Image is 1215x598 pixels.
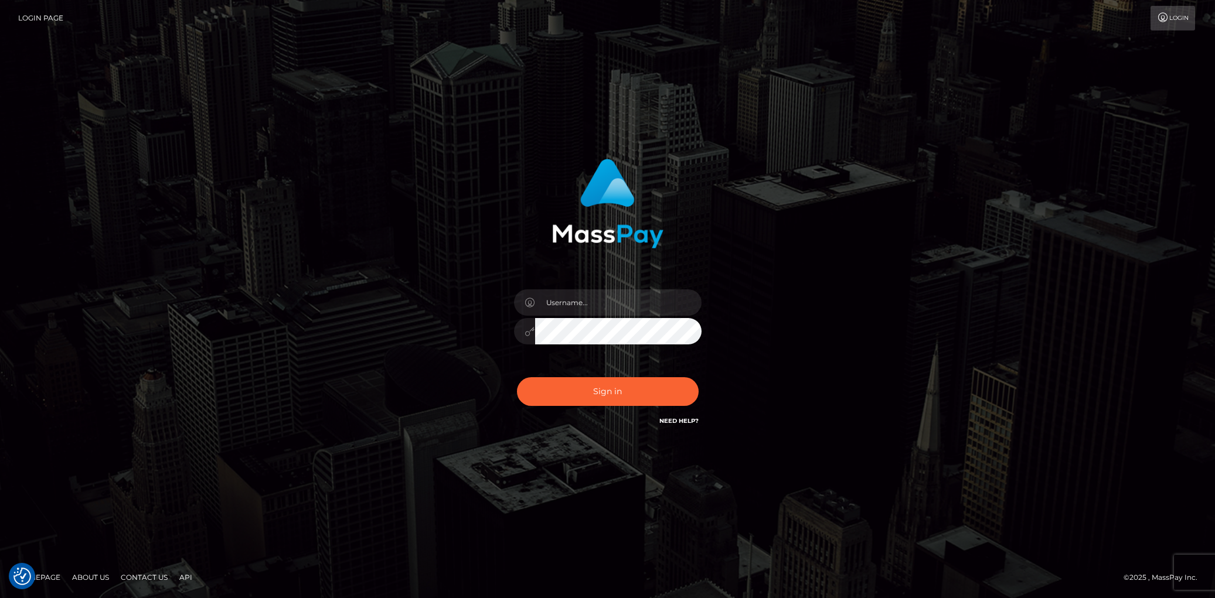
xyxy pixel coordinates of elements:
[13,568,31,585] img: Revisit consent button
[1151,6,1195,30] a: Login
[67,568,114,586] a: About Us
[13,568,65,586] a: Homepage
[517,377,699,406] button: Sign in
[1124,571,1206,584] div: © 2025 , MassPay Inc.
[116,568,172,586] a: Contact Us
[659,417,699,425] a: Need Help?
[552,159,663,248] img: MassPay Login
[175,568,197,586] a: API
[13,568,31,585] button: Consent Preferences
[18,6,63,30] a: Login Page
[535,289,702,316] input: Username...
